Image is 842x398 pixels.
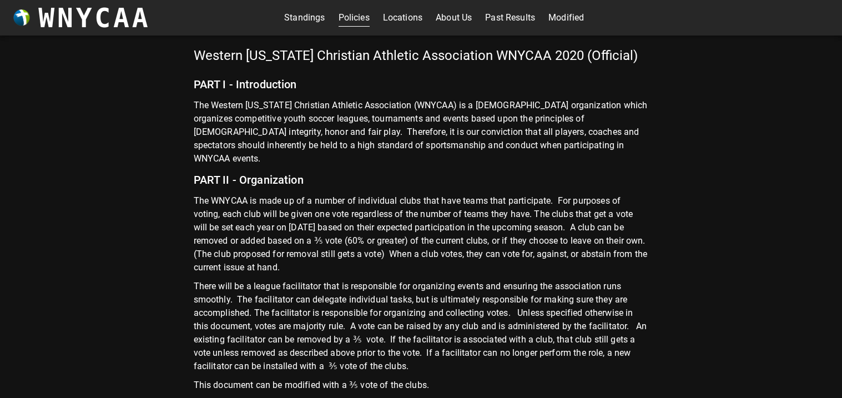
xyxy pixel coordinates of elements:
[339,9,370,27] a: Policies
[194,194,649,280] p: The WNYCAA is made up of a number of individual clubs that have teams that participate. For purpo...
[194,99,649,165] p: The Western [US_STATE] Christian Athletic Association (WNYCAA) is a [DEMOGRAPHIC_DATA] organizati...
[383,9,422,27] a: Locations
[548,9,584,27] a: Modified
[194,165,649,194] h6: PART II - Organization
[485,9,535,27] a: Past Results
[194,280,649,379] p: There will be a league facilitator that is responsible for organizing events and ensuring the ass...
[194,47,649,70] h5: Western [US_STATE] Christian Athletic Association WNYCAA 2020 (Official)
[194,70,649,99] h6: PART I - Introduction
[38,2,150,33] h3: WNYCAA
[284,9,325,27] a: Standings
[436,9,472,27] a: About Us
[194,379,649,397] p: This document can be modified with a ⅗ vote of the clubs.
[13,9,30,26] img: wnycaaBall.png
